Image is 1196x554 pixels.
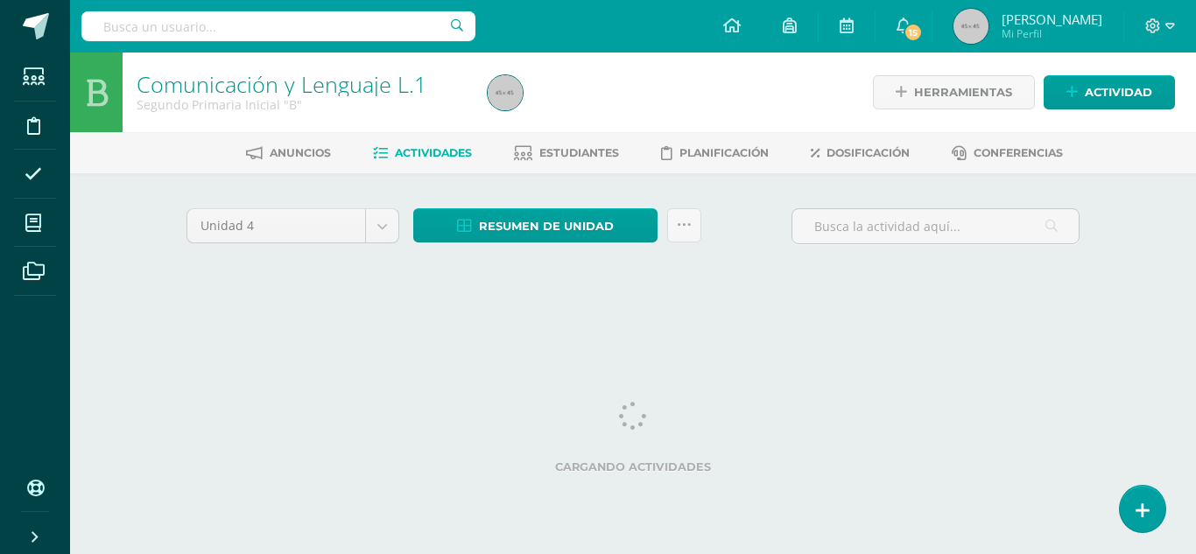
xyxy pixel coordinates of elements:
[953,9,988,44] img: 45x45
[1002,26,1102,41] span: Mi Perfil
[137,96,467,113] div: Segundo Primaria Inicial 'B'
[137,69,426,99] a: Comunicación y Lenguaje L.1
[81,11,475,41] input: Busca un usuario...
[479,210,614,242] span: Resumen de unidad
[974,146,1063,159] span: Conferencias
[246,139,331,167] a: Anuncios
[270,146,331,159] span: Anuncios
[873,75,1035,109] a: Herramientas
[187,209,398,242] a: Unidad 4
[488,75,523,110] img: 45x45
[201,209,352,242] span: Unidad 4
[904,23,923,42] span: 15
[1085,76,1152,109] span: Actividad
[539,146,619,159] span: Estudiantes
[137,72,467,96] h1: Comunicación y Lenguaje L.1
[514,139,619,167] a: Estudiantes
[413,208,658,242] a: Resumen de unidad
[952,139,1063,167] a: Conferencias
[914,76,1012,109] span: Herramientas
[373,139,472,167] a: Actividades
[395,146,472,159] span: Actividades
[827,146,910,159] span: Dosificación
[679,146,769,159] span: Planificación
[792,209,1079,243] input: Busca la actividad aquí...
[186,460,1080,473] label: Cargando actividades
[661,139,769,167] a: Planificación
[1044,75,1175,109] a: Actividad
[811,139,910,167] a: Dosificación
[1002,11,1102,28] span: [PERSON_NAME]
